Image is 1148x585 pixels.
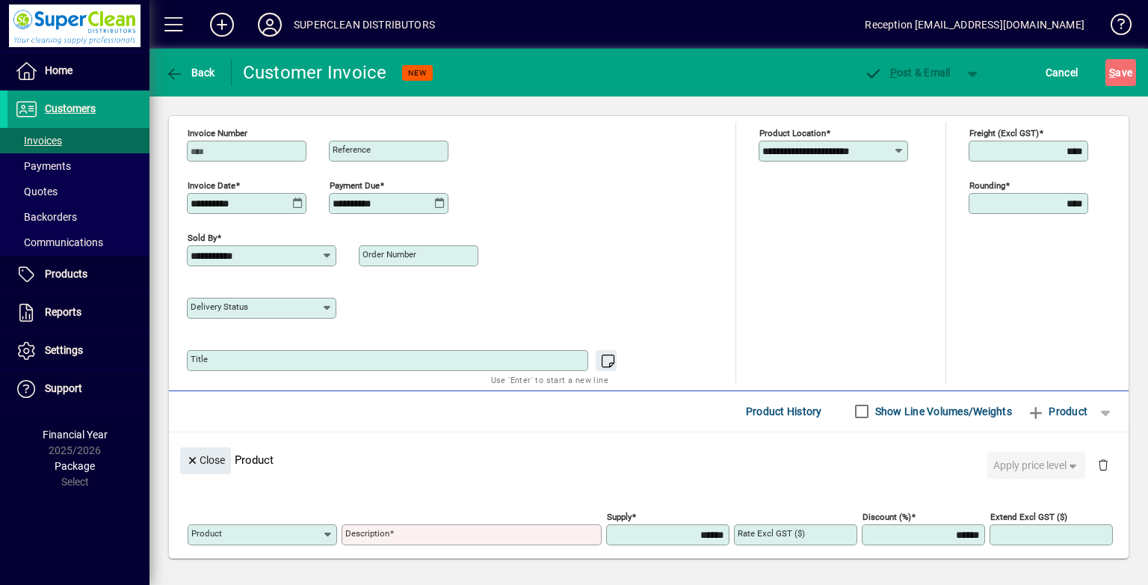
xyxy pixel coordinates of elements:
button: Cancel [1042,59,1082,86]
span: Apply price level [993,458,1080,474]
app-page-header-button: Close [176,453,235,466]
mat-label: Order number [362,249,416,260]
mat-label: Discount (%) [862,511,911,521]
mat-label: Supply [607,511,632,521]
span: Reports [45,306,81,318]
span: Customers [45,102,96,114]
mat-label: Product [191,528,222,539]
app-page-header-button: Back [149,59,232,86]
span: Products [45,268,87,280]
span: Payments [15,160,71,172]
span: Backorders [15,211,77,223]
span: Home [45,64,72,76]
a: Invoices [7,128,149,153]
button: Profile [246,11,294,38]
button: Apply price level [987,452,1086,479]
label: Show Line Volumes/Weights [872,404,1012,419]
mat-label: Rounding [969,180,1005,190]
mat-label: Freight (excl GST) [969,127,1039,138]
span: NEW [408,68,427,78]
a: Home [7,52,149,90]
span: ave [1109,61,1132,85]
a: Support [7,370,149,408]
a: Communications [7,230,149,255]
mat-label: Rate excl GST ($) [738,528,805,539]
mat-label: Title [191,354,208,364]
a: Products [7,256,149,293]
span: Support [45,382,82,394]
mat-label: Invoice number [188,127,247,138]
a: Knowledge Base [1099,3,1129,52]
app-page-header-button: Delete [1085,458,1121,471]
button: Product History [740,398,828,425]
a: Settings [7,332,149,370]
div: Reception [EMAIL_ADDRESS][DOMAIN_NAME] [865,13,1084,37]
span: Settings [45,344,83,356]
a: Reports [7,294,149,331]
button: Add [198,11,246,38]
a: Payments [7,153,149,179]
span: Product History [746,399,822,423]
mat-label: Description [345,528,389,539]
div: SUPERCLEAN DISTRIBUTORS [294,13,435,37]
span: Financial Year [43,429,108,441]
mat-label: Invoice date [188,180,235,190]
span: ost & Email [864,67,951,79]
span: Close [186,448,225,473]
a: Backorders [7,204,149,230]
mat-label: Payment due [330,180,380,190]
button: Delete [1085,447,1121,483]
mat-label: Sold by [188,232,217,242]
span: S [1109,67,1115,79]
span: P [890,67,897,79]
mat-label: Delivery status [191,301,248,312]
div: Customer Invoice [243,61,387,85]
span: Package [55,460,95,472]
span: Invoices [15,135,62,147]
span: Back [165,67,215,79]
button: Post & Email [857,59,958,86]
a: Quotes [7,179,149,204]
span: Quotes [15,186,58,197]
button: Close [180,447,231,474]
mat-hint: Use 'Enter' to start a new line [491,371,608,388]
div: Product [169,432,1129,487]
span: Communications [15,236,103,248]
mat-label: Product location [759,127,826,138]
span: Cancel [1046,61,1078,85]
mat-label: Reference [333,144,371,155]
mat-label: Extend excl GST ($) [990,511,1067,521]
button: Back [161,59,219,86]
button: Save [1105,59,1136,86]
